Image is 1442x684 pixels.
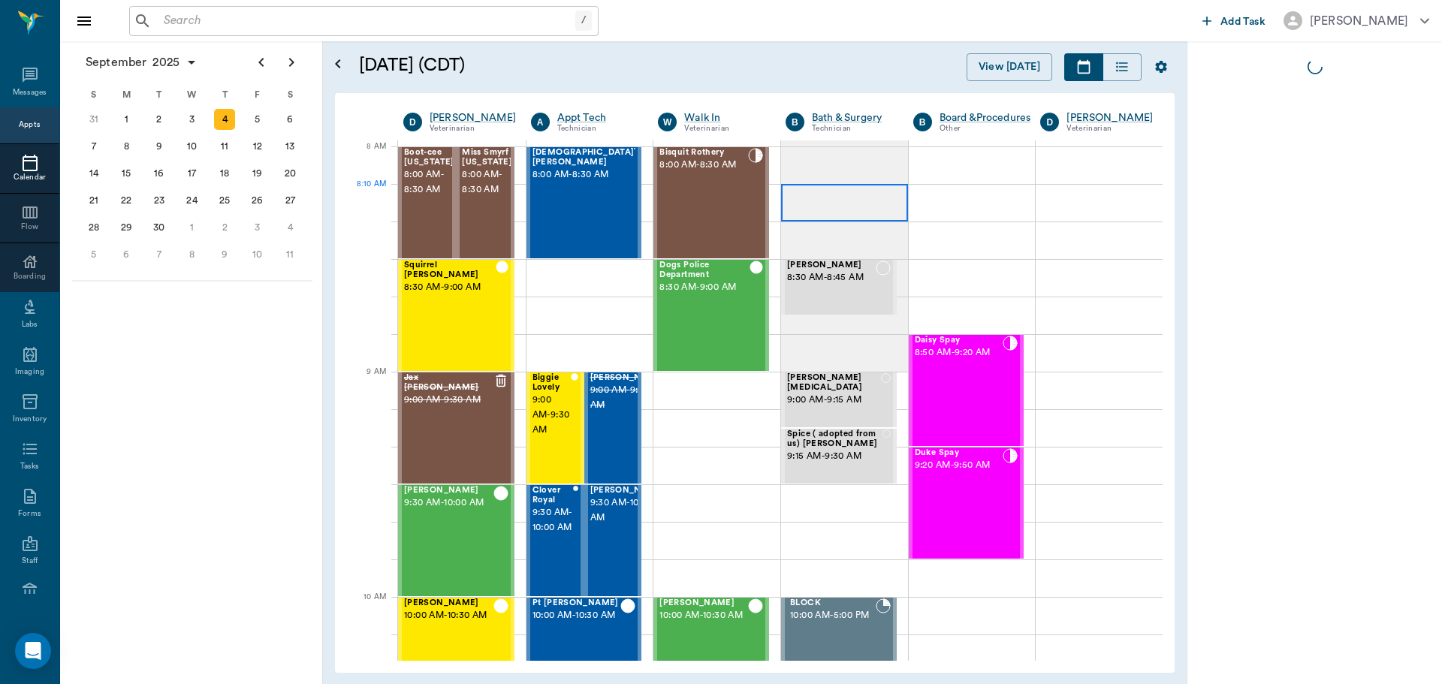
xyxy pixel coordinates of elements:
[584,372,642,484] div: NO_SHOW, 9:00 AM - 9:30 AM
[214,109,235,130] div: Today, Thursday, September 4, 2025
[13,87,47,98] div: Messages
[915,458,1003,473] span: 9:20 AM - 9:50 AM
[790,598,876,608] span: BLOCK
[684,110,763,125] a: Walk In
[404,598,493,608] span: [PERSON_NAME]
[940,110,1031,125] div: Board &Procedures
[149,217,170,238] div: Tuesday, September 30, 2025
[526,484,584,597] div: CHECKED_OUT, 9:30 AM - 10:00 AM
[116,109,137,130] div: Monday, September 1, 2025
[273,83,306,106] div: S
[658,113,677,131] div: W
[430,122,516,135] div: Veterinarian
[398,372,514,484] div: CANCELED, 9:00 AM - 9:30 AM
[214,136,235,157] div: Thursday, September 11, 2025
[182,136,203,157] div: Wednesday, September 10, 2025
[532,393,571,438] span: 9:00 AM - 9:30 AM
[149,244,170,265] div: Tuesday, October 7, 2025
[1272,7,1441,35] button: [PERSON_NAME]
[456,146,514,259] div: CHECKED_OUT, 8:00 AM - 8:30 AM
[279,163,300,184] div: Saturday, September 20, 2025
[404,373,493,393] span: Jax [PERSON_NAME]
[182,109,203,130] div: Wednesday, September 3, 2025
[347,139,386,176] div: 8 AM
[462,148,512,167] span: Miss Smyrf [US_STATE]
[83,244,104,265] div: Sunday, October 5, 2025
[116,190,137,211] div: Monday, September 22, 2025
[532,608,621,623] span: 10:00 AM - 10:30 AM
[659,158,748,173] span: 8:00 AM - 8:30 AM
[1066,110,1153,125] a: [PERSON_NAME]
[532,373,571,393] span: Biggie Lovely
[781,372,897,428] div: NOT_CONFIRMED, 9:00 AM - 9:15 AM
[214,217,235,238] div: Thursday, October 2, 2025
[915,448,1003,458] span: Duke Spay
[532,167,635,182] span: 8:00 AM - 8:30 AM
[214,163,235,184] div: Thursday, September 18, 2025
[398,146,456,259] div: CHECKED_OUT, 8:00 AM - 8:30 AM
[590,383,665,413] span: 9:00 AM - 9:30 AM
[659,261,750,280] span: Dogs Police Department
[404,148,454,167] span: Boot-cee [US_STATE]
[78,47,205,77] button: September2025
[584,484,642,597] div: CHECKED_OUT, 9:30 AM - 10:00 AM
[659,608,748,623] span: 10:00 AM - 10:30 AM
[590,486,665,496] span: [PERSON_NAME]
[208,83,241,106] div: T
[1066,122,1153,135] div: Veterinarian
[83,109,104,130] div: Sunday, August 31, 2025
[1310,12,1408,30] div: [PERSON_NAME]
[404,280,496,295] span: 8:30 AM - 9:00 AM
[83,217,104,238] div: Sunday, September 28, 2025
[15,633,51,669] div: Open Intercom Messenger
[116,163,137,184] div: Monday, September 15, 2025
[149,190,170,211] div: Tuesday, September 23, 2025
[590,496,665,526] span: 9:30 AM - 10:00 AM
[83,52,149,73] span: September
[22,319,38,330] div: Labs
[83,163,104,184] div: Sunday, September 14, 2025
[404,393,493,408] span: 9:00 AM - 9:30 AM
[404,496,493,511] span: 9:30 AM - 10:00 AM
[398,259,514,372] div: CHECKED_OUT, 8:30 AM - 9:00 AM
[247,163,268,184] div: Friday, September 19, 2025
[359,53,710,77] h5: [DATE] (CDT)
[404,261,496,280] span: Squirrel [PERSON_NAME]
[404,608,493,623] span: 10:00 AM - 10:30 AM
[403,113,422,131] div: D
[329,35,347,93] button: Open calendar
[13,414,47,425] div: Inventory
[404,167,454,197] span: 8:00 AM - 8:30 AM
[116,217,137,238] div: Monday, September 29, 2025
[659,148,748,158] span: Bisquit Rothery
[653,146,769,259] div: CHECKED_IN, 8:00 AM - 8:30 AM
[1196,7,1272,35] button: Add Task
[462,167,512,197] span: 8:00 AM - 8:30 AM
[787,270,876,285] span: 8:30 AM - 8:45 AM
[247,190,268,211] div: Friday, September 26, 2025
[913,113,932,131] div: B
[247,109,268,130] div: Friday, September 5, 2025
[247,217,268,238] div: Friday, October 3, 2025
[182,190,203,211] div: Wednesday, September 24, 2025
[214,190,235,211] div: Thursday, September 25, 2025
[557,110,636,125] div: Appt Tech
[279,136,300,157] div: Saturday, September 13, 2025
[909,447,1024,559] div: CHECKED_IN, 9:20 AM - 9:50 AM
[532,598,621,608] span: Pt [PERSON_NAME]
[182,244,203,265] div: Wednesday, October 8, 2025
[176,83,209,106] div: W
[116,244,137,265] div: Monday, October 6, 2025
[812,110,891,125] div: Bath & Surgery
[116,136,137,157] div: Monday, September 8, 2025
[279,217,300,238] div: Saturday, October 4, 2025
[279,244,300,265] div: Saturday, October 11, 2025
[684,122,763,135] div: Veterinarian
[279,190,300,211] div: Saturday, September 27, 2025
[15,366,44,378] div: Imaging
[276,47,306,77] button: Next page
[83,190,104,211] div: Sunday, September 21, 2025
[214,244,235,265] div: Thursday, October 9, 2025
